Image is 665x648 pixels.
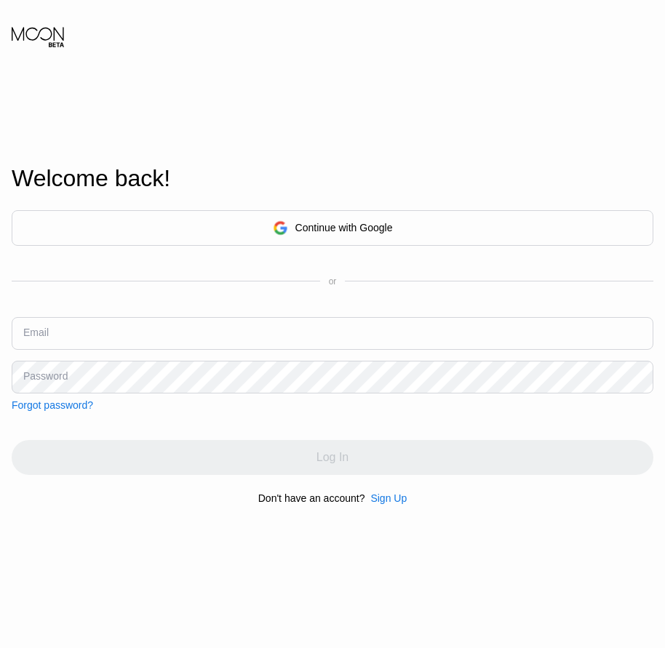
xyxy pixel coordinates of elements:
[23,370,68,382] div: Password
[329,276,337,287] div: or
[295,222,393,233] div: Continue with Google
[370,492,407,504] div: Sign Up
[365,492,407,504] div: Sign Up
[12,399,93,411] div: Forgot password?
[23,327,49,338] div: Email
[258,492,365,504] div: Don't have an account?
[12,165,653,192] div: Welcome back!
[12,210,653,246] div: Continue with Google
